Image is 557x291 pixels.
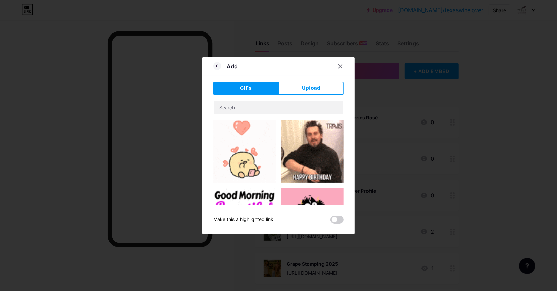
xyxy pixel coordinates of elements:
div: Make this a highlighted link [213,216,273,224]
div: Add [227,62,238,70]
span: Upload [302,85,320,92]
img: Gihpy [213,188,276,251]
img: Gihpy [213,120,276,183]
button: Upload [278,82,344,95]
img: Gihpy [281,188,344,251]
span: GIFs [240,85,252,92]
input: Search [214,101,343,114]
img: Gihpy [281,120,344,183]
button: GIFs [213,82,278,95]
